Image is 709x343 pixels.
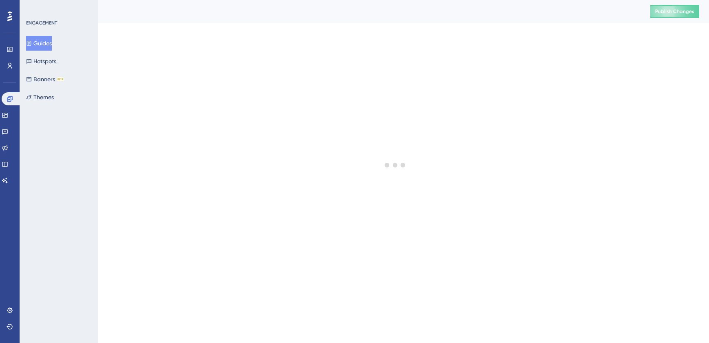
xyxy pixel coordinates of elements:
span: Publish Changes [655,8,694,15]
button: BannersBETA [26,72,64,87]
button: Guides [26,36,52,51]
div: BETA [57,77,64,81]
div: ENGAGEMENT [26,20,57,26]
button: Publish Changes [650,5,699,18]
button: Hotspots [26,54,56,69]
button: Themes [26,90,54,105]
